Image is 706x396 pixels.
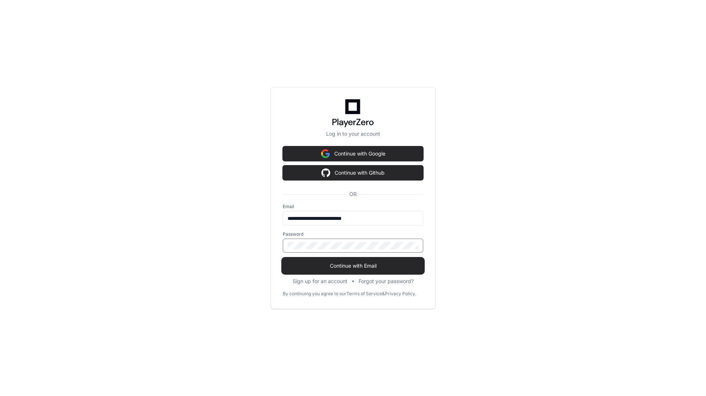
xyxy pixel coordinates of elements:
[283,262,423,270] span: Continue with Email
[346,190,360,198] span: OR
[321,146,330,161] img: Sign in with google
[382,291,385,297] div: &
[283,165,423,180] button: Continue with Github
[321,165,330,180] img: Sign in with google
[359,278,414,285] button: Forgot your password?
[346,291,382,297] a: Terms of Service
[283,130,423,138] p: Log in to your account
[283,291,346,297] div: By continuing you agree to our
[283,231,423,237] label: Password
[385,291,416,297] a: Privacy Policy.
[293,278,347,285] button: Sign up for an account
[283,204,423,210] label: Email
[283,146,423,161] button: Continue with Google
[283,258,423,273] button: Continue with Email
